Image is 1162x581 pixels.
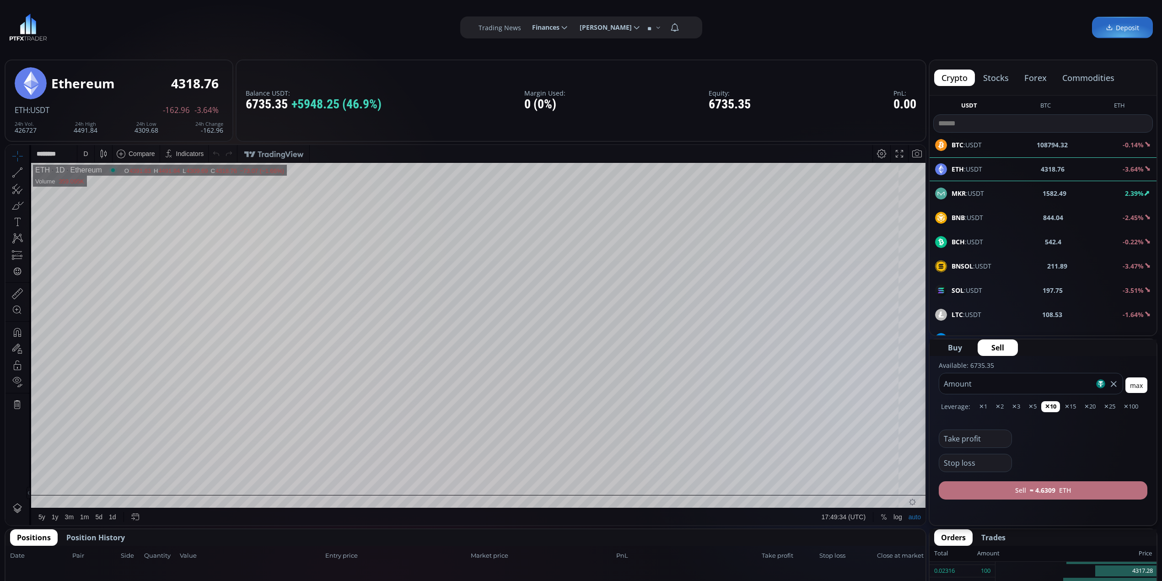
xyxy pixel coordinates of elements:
[171,5,199,12] div: Indicators
[1106,23,1139,32] span: Deposit
[934,548,977,559] div: Total
[21,342,25,354] div: Hide Drawings Toolbar
[72,551,118,560] span: Pair
[1030,485,1055,495] b: ≈ 4.6309
[1055,70,1122,86] button: commodities
[709,97,751,112] div: 6735.35
[1061,401,1080,412] button: ✕15
[1123,286,1144,295] b: -3.51%
[1125,189,1144,198] b: 2.39%
[948,342,962,353] span: Buy
[1123,262,1144,270] b: -3.47%
[952,140,963,149] b: BTC
[1123,213,1144,222] b: -2.45%
[995,565,1157,577] div: 4317.28
[1100,401,1119,412] button: ✕25
[123,5,150,12] div: Compare
[1047,261,1067,271] b: 211.89
[171,76,219,91] div: 4318.76
[10,529,58,546] button: Positions
[17,532,51,543] span: Positions
[119,22,124,29] div: O
[1037,140,1068,150] b: 108794.32
[992,401,1007,412] button: ✕2
[981,532,1006,543] span: Trades
[28,105,49,115] span: :USDT
[74,121,97,127] div: 24h High
[53,33,79,40] div: 359.095K
[941,532,966,543] span: Orders
[1120,401,1142,412] button: ✕100
[51,76,115,91] div: Ethereum
[893,97,916,112] div: 0.00
[981,565,990,577] div: 100
[977,548,1000,559] div: Amount
[90,368,97,376] div: 5d
[952,310,981,319] span: :USDT
[952,261,991,271] span: :USDT
[479,23,521,32] label: Trading News
[177,22,181,29] div: L
[30,21,44,29] div: ETH
[9,14,47,41] img: LOGO
[1081,401,1099,412] button: ✕20
[952,237,965,246] b: BCH
[8,122,16,131] div: 
[30,33,49,40] div: Volume
[885,363,900,381] div: Toggle Log Scale
[991,342,1004,353] span: Sell
[819,551,874,560] span: Stop loss
[952,188,984,198] span: :USDT
[1025,401,1040,412] button: ✕5
[246,97,382,112] div: 6735.35
[180,551,323,560] span: Value
[1123,310,1144,319] b: -1.64%
[59,21,96,29] div: Ethereum
[1047,334,1064,344] b: 22.63
[1042,310,1062,319] b: 108.53
[163,106,190,114] span: -162.96
[15,121,37,134] div: 426727
[134,121,158,127] div: 24h Low
[903,368,915,376] div: auto
[888,368,897,376] div: log
[1037,101,1054,113] button: BTC
[124,22,145,29] div: 4391.83
[934,339,976,356] button: Buy
[816,368,860,376] span: 17:49:34 (UTC)
[471,551,613,560] span: Market price
[194,106,219,114] span: -3.64%
[291,97,382,112] span: +5948.25 (46.9%)
[78,5,82,12] div: D
[66,532,125,543] span: Position History
[325,551,468,560] span: Entry price
[1125,377,1147,393] button: max
[974,529,1012,546] button: Trades
[952,237,983,247] span: :USDT
[872,363,885,381] div: Toggle Percentage
[1092,17,1153,38] a: Deposit
[976,70,1016,86] button: stocks
[934,70,975,86] button: crypto
[1041,401,1060,412] button: ✕10
[210,22,231,29] div: 4318.76
[975,401,991,412] button: ✕1
[524,97,565,112] div: 0 (0%)
[144,551,177,560] span: Quantity
[103,368,111,376] div: 1d
[893,90,916,97] label: PnL:
[15,121,37,127] div: 24h Vol.
[762,551,817,560] span: Take profit
[1008,401,1024,412] button: ✕3
[75,368,83,376] div: 1m
[526,18,559,37] span: Finances
[1123,140,1144,149] b: -0.14%
[59,368,68,376] div: 3m
[573,18,632,37] span: [PERSON_NAME]
[616,551,759,560] span: PnL
[952,213,983,222] span: :USDT
[952,262,973,270] b: BNSOL
[1123,334,1144,343] b: -6.10%
[1110,101,1129,113] button: ETH
[934,529,973,546] button: Orders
